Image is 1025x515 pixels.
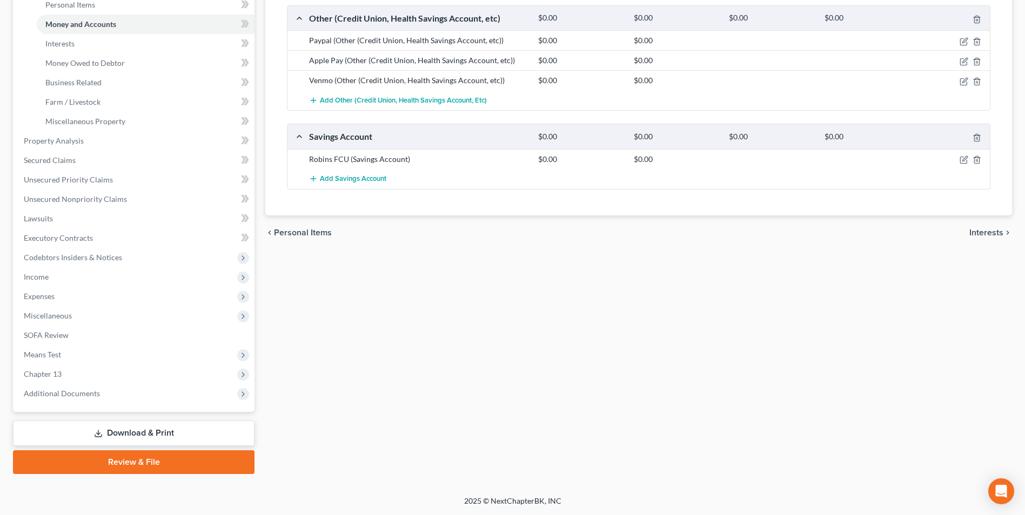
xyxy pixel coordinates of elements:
a: Business Related [37,73,254,92]
div: $0.00 [533,154,628,165]
div: $0.00 [533,132,628,142]
span: Codebtors Insiders & Notices [24,253,122,262]
span: Unsecured Nonpriority Claims [24,194,127,204]
a: Unsecured Nonpriority Claims [15,189,254,209]
span: Means Test [24,350,61,359]
a: SOFA Review [15,326,254,345]
span: Unsecured Priority Claims [24,175,113,184]
span: Lawsuits [24,214,53,223]
div: $0.00 [533,75,628,86]
span: Secured Claims [24,155,76,165]
span: Additional Documents [24,389,100,398]
div: $0.00 [533,13,628,23]
span: Business Related [45,78,102,87]
div: $0.00 [628,35,724,46]
div: $0.00 [628,154,724,165]
span: Miscellaneous [24,311,72,320]
div: $0.00 [819,132,915,142]
div: $0.00 [533,55,628,66]
div: $0.00 [628,13,724,23]
span: Money and Accounts [45,19,116,29]
a: Money and Accounts [37,15,254,34]
span: Executory Contracts [24,233,93,242]
a: Miscellaneous Property [37,112,254,131]
div: $0.00 [628,55,724,66]
a: Farm / Livestock [37,92,254,112]
span: Interests [45,39,75,48]
button: Interests chevron_right [969,228,1012,237]
span: Interests [969,228,1003,237]
a: Review & File [13,450,254,474]
i: chevron_right [1003,228,1012,237]
span: Miscellaneous Property [45,117,125,126]
a: Lawsuits [15,209,254,228]
div: Robins FCU (Savings Account) [304,154,533,165]
i: chevron_left [265,228,274,237]
span: SOFA Review [24,330,69,340]
div: Other (Credit Union, Health Savings Account, etc) [304,12,533,24]
button: chevron_left Personal Items [265,228,332,237]
div: $0.00 [628,132,724,142]
div: Apple Pay (Other (Credit Union, Health Savings Account, etc)) [304,55,533,66]
div: Paypal (Other (Credit Union, Health Savings Account, etc)) [304,35,533,46]
a: Property Analysis [15,131,254,151]
span: Add Savings Account [320,174,386,183]
span: Property Analysis [24,136,84,145]
div: $0.00 [723,132,819,142]
div: Open Intercom Messenger [988,478,1014,504]
span: Money Owed to Debtor [45,58,125,67]
span: Add Other (Credit Union, Health Savings Account, etc) [320,96,487,105]
a: Interests [37,34,254,53]
span: Personal Items [274,228,332,237]
div: $0.00 [628,75,724,86]
div: $0.00 [533,35,628,46]
a: Executory Contracts [15,228,254,248]
span: Farm / Livestock [45,97,101,106]
div: 2025 © NextChapterBK, INC [205,496,821,515]
button: Add Savings Account [309,169,386,189]
span: Income [24,272,49,281]
div: $0.00 [819,13,915,23]
a: Unsecured Priority Claims [15,170,254,189]
button: Add Other (Credit Union, Health Savings Account, etc) [309,90,487,110]
div: Venmo (Other (Credit Union, Health Savings Account, etc)) [304,75,533,86]
a: Download & Print [13,421,254,446]
a: Money Owed to Debtor [37,53,254,73]
span: Expenses [24,292,55,301]
div: $0.00 [723,13,819,23]
span: Chapter 13 [24,369,62,378]
div: Savings Account [304,131,533,142]
a: Secured Claims [15,151,254,170]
